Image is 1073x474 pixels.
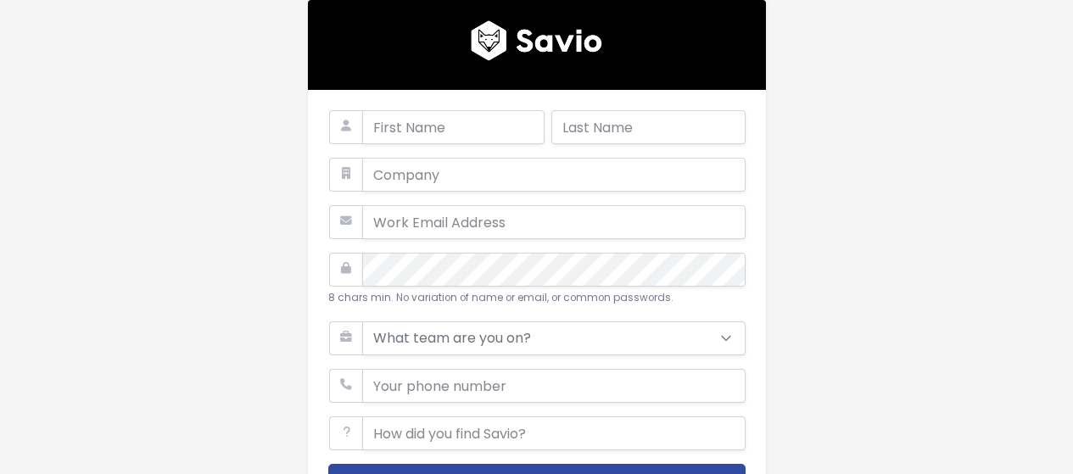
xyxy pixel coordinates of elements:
input: Work Email Address [362,205,746,239]
input: First Name [362,110,545,144]
img: logo600x187.a314fd40982d.png [471,20,602,61]
input: Last Name [551,110,746,144]
input: Company [362,158,746,192]
small: 8 chars min. No variation of name or email, or common passwords. [328,291,673,304]
input: Your phone number [362,369,746,403]
input: How did you find Savio? [362,416,746,450]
